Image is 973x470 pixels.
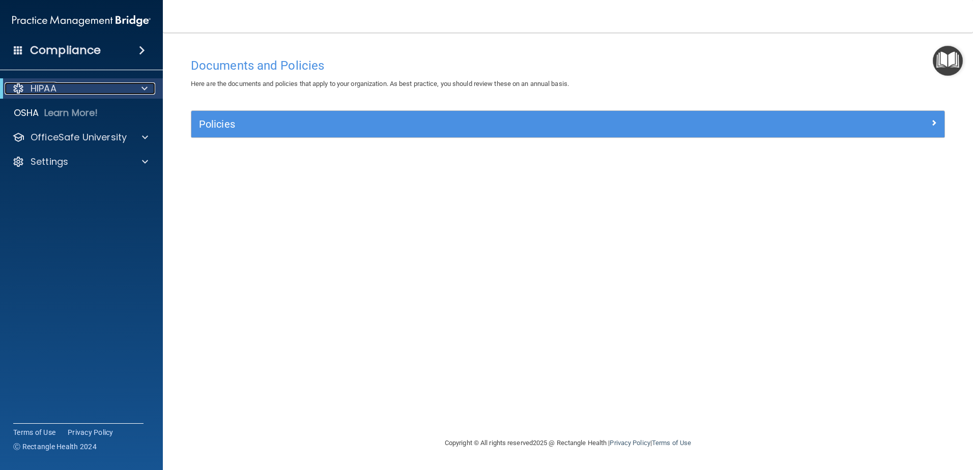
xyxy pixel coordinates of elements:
p: OfficeSafe University [31,131,127,143]
a: Privacy Policy [68,427,113,437]
h5: Policies [199,119,749,130]
iframe: Drift Widget Chat Controller [797,398,961,438]
p: OSHA [14,107,39,119]
a: Privacy Policy [610,439,650,447]
h4: Documents and Policies [191,59,945,72]
button: Open Resource Center [933,46,963,76]
p: Learn More! [44,107,98,119]
span: Ⓒ Rectangle Health 2024 [13,442,97,452]
div: Copyright © All rights reserved 2025 @ Rectangle Health | | [382,427,754,459]
a: OfficeSafe University [12,131,148,143]
a: HIPAA [12,82,148,95]
a: Settings [12,156,148,168]
span: Here are the documents and policies that apply to your organization. As best practice, you should... [191,80,569,87]
a: Policies [199,116,937,132]
p: HIPAA [31,82,56,95]
img: PMB logo [12,11,151,31]
a: Terms of Use [13,427,55,437]
p: Settings [31,156,68,168]
h4: Compliance [30,43,101,57]
a: Terms of Use [652,439,691,447]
